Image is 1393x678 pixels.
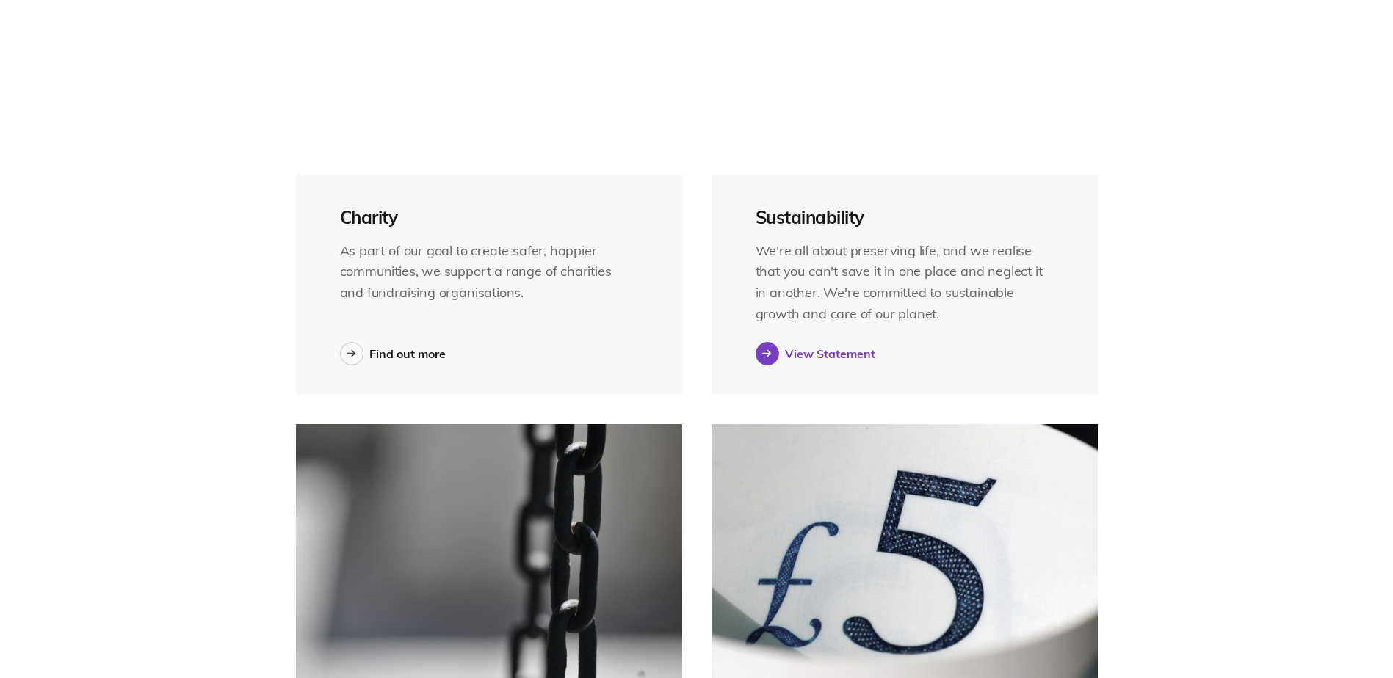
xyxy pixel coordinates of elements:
a: View Statement [756,342,1054,365]
div: As part of our goal to create safer, happier communities, we support a range of charities and fun... [340,241,638,304]
div: Charity [340,204,638,230]
iframe: Chat Widget [1129,508,1393,678]
a: Find out more [340,342,638,365]
div: View Statement [785,346,875,361]
div: Sustainability [756,204,1054,230]
div: Find out more [369,346,446,361]
div: We're all about preserving life, and we realise that you can't save it in one place and neglect i... [756,241,1054,325]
